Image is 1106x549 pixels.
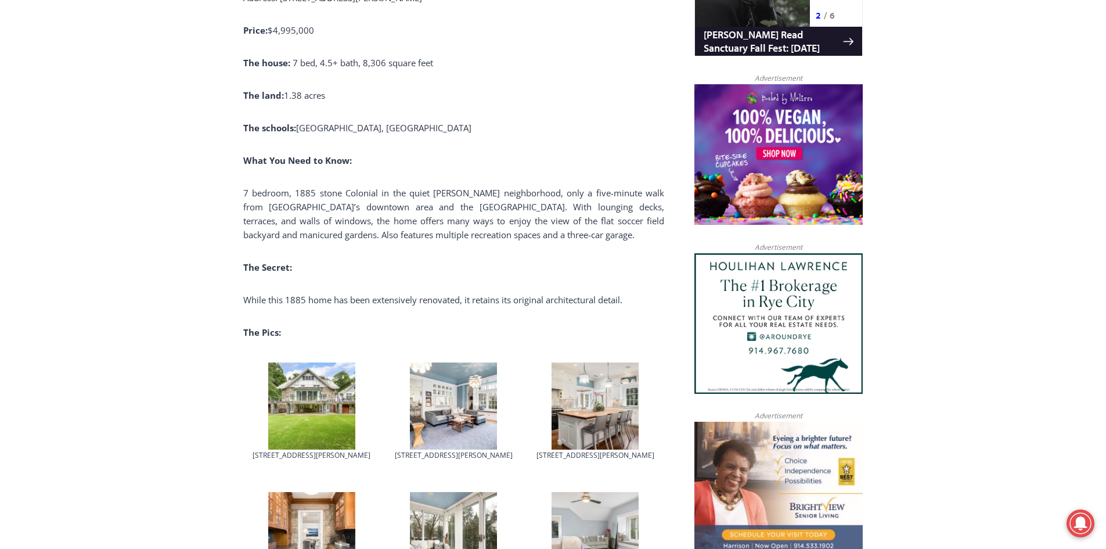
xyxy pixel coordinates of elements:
[243,57,290,69] b: The house:
[389,450,518,461] figcaption: [STREET_ADDRESS][PERSON_NAME]
[243,89,284,101] b: The land:
[243,155,352,166] b: What You Need to Know:
[552,363,639,450] img: 4 Holly Lane, Rye
[279,113,563,145] a: Intern @ [DOMAIN_NAME]
[743,73,814,84] span: Advertisement
[135,98,140,110] div: 6
[743,242,814,253] span: Advertisement
[410,363,497,450] img: 4 Holly Lane, Rye
[296,122,471,134] span: [GEOGRAPHIC_DATA], [GEOGRAPHIC_DATA]
[268,363,355,450] img: 4 Holly Lane, Rye
[293,1,549,113] div: "[PERSON_NAME] and I covered the [DATE] Parade, which was a really eye opening experience as I ha...
[121,98,127,110] div: 2
[304,116,538,142] span: Intern @ [DOMAIN_NAME]
[243,261,292,273] b: The Secret:
[243,122,296,134] b: The schools:
[694,84,863,225] img: Baked by Melissa
[243,293,664,307] p: While this 1885 home has been extensively renovated, it retains its original architectural detail.
[129,98,132,110] div: /
[531,450,660,461] figcaption: [STREET_ADDRESS][PERSON_NAME]
[121,34,162,95] div: Birds of Prey: Falcon and hawk demos
[743,410,814,421] span: Advertisement
[1,116,168,145] a: [PERSON_NAME] Read Sanctuary Fall Fest: [DATE]
[268,24,314,36] span: $4,995,000
[293,57,433,69] span: 7 bed, 4.5+ bath, 8,306 square feet
[243,326,281,338] b: The Pics:
[243,24,268,36] b: Price:
[9,117,149,143] h4: [PERSON_NAME] Read Sanctuary Fall Fest: [DATE]
[284,89,325,101] span: 1.38 acres
[247,450,376,461] figcaption: [STREET_ADDRESS][PERSON_NAME]
[694,253,863,394] img: Houlihan Lawrence The #1 Brokerage in Rye City
[243,187,664,241] span: 7 bedroom, 1885 stone Colonial in the quiet [PERSON_NAME] neighborhood, only a five-minute walk f...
